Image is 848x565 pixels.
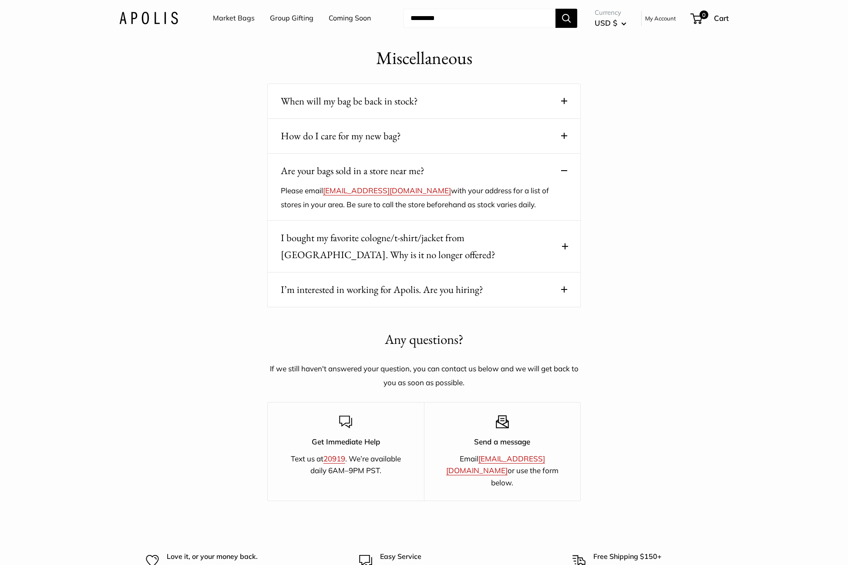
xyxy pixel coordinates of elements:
[281,184,554,212] p: Please email with your address for a list of stores in your area. Be sure to call the store befor...
[595,18,617,27] span: USD $
[281,93,567,110] button: When will my bag be back in stock?
[281,229,567,263] button: I bought my favorite cologne/t-shirt/jacket from [GEOGRAPHIC_DATA]. Why is it no longer offered?
[700,10,708,19] span: 0
[281,128,567,145] button: How do I care for my new bag?
[691,11,729,25] a: 0 Cart
[283,436,409,447] p: Get Immediate Help
[267,362,581,390] p: If we still haven't answered your question, you can contact us below and we will get back to you ...
[7,532,93,558] iframe: Sign Up via Text for Offers
[270,12,313,25] a: Group Gifting
[267,45,581,71] h1: Miscellaneous
[385,329,464,350] h2: Any questions?
[440,436,565,447] p: Send a message
[440,453,565,488] p: Email or use the form below.
[329,12,371,25] a: Coming Soon
[281,281,567,298] button: I’m interested in working for Apolis. Are you hiring?
[404,9,555,28] input: Search...
[714,13,729,23] span: Cart
[213,12,255,25] a: Market Bags
[380,551,489,562] p: Easy Service
[283,453,409,476] p: Text us at . We’re available daily 6AM–9PM PST.
[323,454,345,463] a: 20919
[119,12,178,24] img: Apolis
[645,13,676,24] a: My Account
[595,16,626,30] button: USD $
[593,551,702,562] p: Free Shipping $150+
[555,9,577,28] button: Search
[281,162,567,179] button: Are your bags sold in a store near me?
[323,186,451,195] a: [EMAIL_ADDRESS][DOMAIN_NAME]
[595,7,626,19] span: Currency
[167,551,276,562] p: Love it, or your money back.
[446,454,545,475] a: [EMAIL_ADDRESS][DOMAIN_NAME]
